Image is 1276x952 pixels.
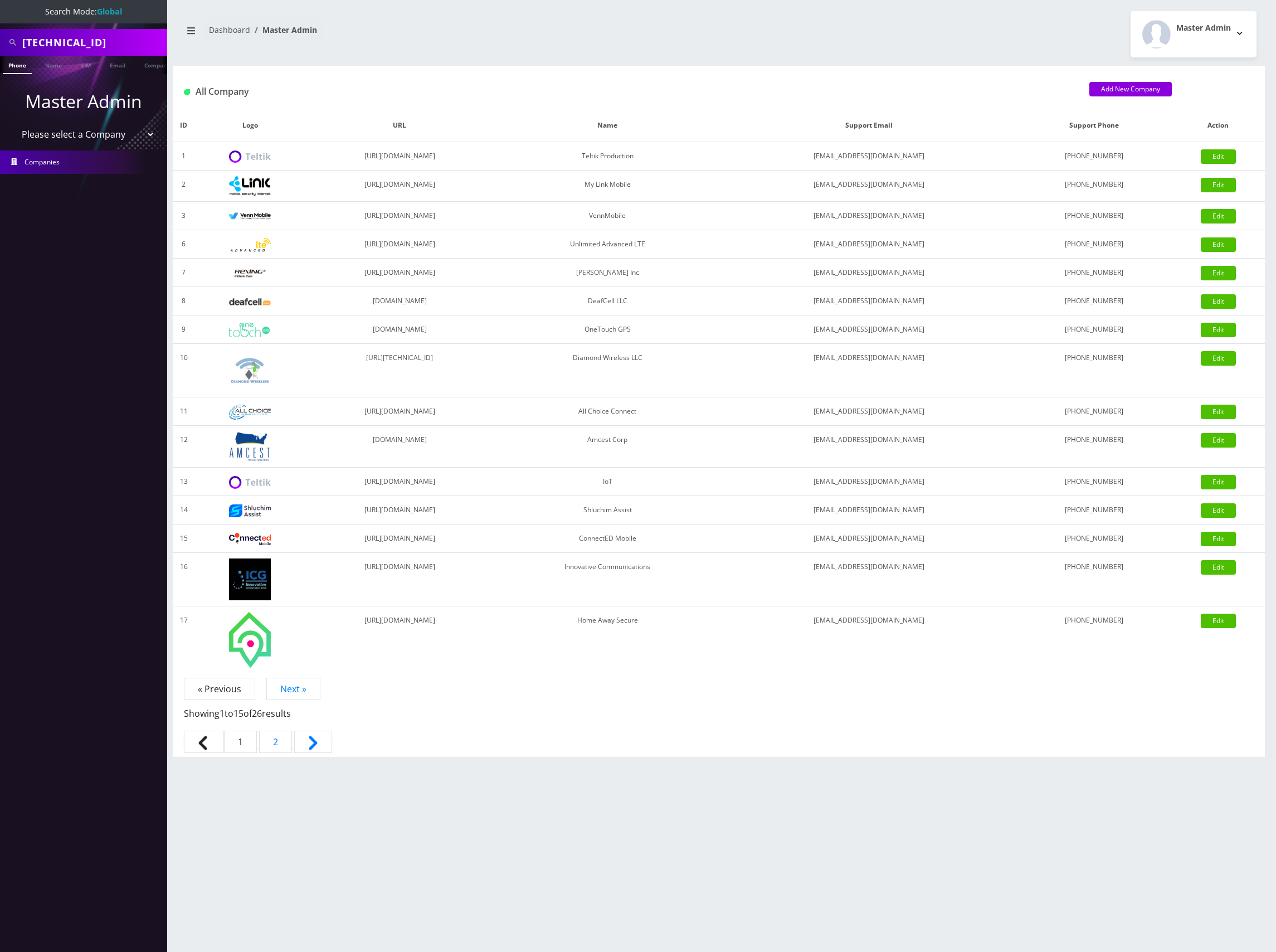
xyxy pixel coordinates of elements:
td: 7 [173,259,194,287]
span: 15 [233,707,243,720]
td: [DOMAIN_NAME] [305,426,493,468]
td: [URL][TECHNICAL_ID] [305,344,493,397]
th: Support Phone [1016,109,1172,142]
td: [PHONE_NUMBER] [1016,468,1172,496]
td: DeafCell LLC [494,287,722,315]
a: Name [40,56,67,73]
td: [PHONE_NUMBER] [1016,171,1172,202]
td: [DOMAIN_NAME] [305,315,493,344]
td: [EMAIL_ADDRESS][DOMAIN_NAME] [722,202,1016,230]
a: Next &raquo; [294,731,332,753]
td: [EMAIL_ADDRESS][DOMAIN_NAME] [722,315,1016,344]
td: ConnectED Mobile [494,524,722,553]
td: Unlimited Advanced LTE [494,230,722,259]
td: [EMAIL_ADDRESS][DOMAIN_NAME] [722,344,1016,397]
button: Master Admin [1131,11,1256,57]
a: Go to page 2 [259,731,292,753]
a: Edit [1201,405,1236,419]
a: Dashboard [209,25,250,35]
a: Edit [1201,503,1236,518]
img: VennMobile [229,212,271,220]
a: Edit [1201,294,1236,309]
td: 8 [173,287,194,315]
td: [EMAIL_ADDRESS][DOMAIN_NAME] [722,553,1016,606]
td: [EMAIL_ADDRESS][DOMAIN_NAME] [722,287,1016,315]
td: IoT [494,468,722,496]
span: 26 [252,707,262,720]
img: Rexing Inc [229,268,271,279]
a: Edit [1201,149,1236,164]
img: Home Away Secure [229,612,271,668]
td: All Choice Connect [494,397,722,426]
td: [PHONE_NUMBER] [1016,524,1172,553]
td: 13 [173,468,194,496]
td: [URL][DOMAIN_NAME] [305,142,493,171]
strong: Global [97,6,122,17]
td: [PERSON_NAME] Inc [494,259,722,287]
a: Email [104,56,131,73]
td: [EMAIL_ADDRESS][DOMAIN_NAME] [722,606,1016,673]
input: Search All Companies [22,32,164,53]
td: OneTouch GPS [494,315,722,344]
th: Logo [194,109,305,142]
td: [EMAIL_ADDRESS][DOMAIN_NAME] [722,426,1016,468]
a: Edit [1201,614,1236,628]
a: Next » [266,678,320,700]
img: Innovative Communications [229,558,271,600]
td: [PHONE_NUMBER] [1016,496,1172,524]
img: DeafCell LLC [229,298,271,305]
td: [URL][DOMAIN_NAME] [305,171,493,202]
td: [URL][DOMAIN_NAME] [305,524,493,553]
img: My Link Mobile [229,176,271,196]
span: &laquo; Previous [184,731,224,753]
th: URL [305,109,493,142]
th: Name [494,109,722,142]
td: Home Away Secure [494,606,722,673]
img: All Choice Connect [229,405,271,420]
td: Amcest Corp [494,426,722,468]
td: [EMAIL_ADDRESS][DOMAIN_NAME] [722,259,1016,287]
td: [PHONE_NUMBER] [1016,344,1172,397]
td: 10 [173,344,194,397]
td: [URL][DOMAIN_NAME] [305,496,493,524]
td: [URL][DOMAIN_NAME] [305,202,493,230]
a: Add New Company [1089,82,1172,96]
td: [PHONE_NUMBER] [1016,230,1172,259]
img: Teltik Production [229,150,271,163]
td: Shluchim Assist [494,496,722,524]
td: My Link Mobile [494,171,722,202]
nav: Page navigation example [173,682,1265,757]
a: Edit [1201,475,1236,489]
a: Phone [3,56,32,74]
nav: breadcrumb [181,18,710,50]
a: Edit [1201,266,1236,280]
span: « Previous [184,678,255,700]
td: 2 [173,171,194,202]
td: [PHONE_NUMBER] [1016,287,1172,315]
td: 15 [173,524,194,553]
span: Companies [25,157,60,167]
td: [EMAIL_ADDRESS][DOMAIN_NAME] [722,142,1016,171]
td: [PHONE_NUMBER] [1016,606,1172,673]
img: Amcest Corp [229,431,271,462]
img: Shluchim Assist [229,504,271,517]
td: 12 [173,426,194,468]
td: [PHONE_NUMBER] [1016,397,1172,426]
td: [EMAIL_ADDRESS][DOMAIN_NAME] [722,468,1016,496]
img: IoT [229,476,271,489]
a: SIM [75,56,96,73]
td: [URL][DOMAIN_NAME] [305,606,493,673]
td: 16 [173,553,194,606]
td: Diamond Wireless LLC [494,344,722,397]
td: VennMobile [494,202,722,230]
td: Innovative Communications [494,553,722,606]
td: [URL][DOMAIN_NAME] [305,553,493,606]
th: Support Email [722,109,1016,142]
td: [EMAIL_ADDRESS][DOMAIN_NAME] [722,230,1016,259]
td: [URL][DOMAIN_NAME] [305,397,493,426]
img: Diamond Wireless LLC [229,349,271,391]
td: [PHONE_NUMBER] [1016,202,1172,230]
li: Master Admin [250,24,317,36]
td: [EMAIL_ADDRESS][DOMAIN_NAME] [722,524,1016,553]
a: Edit [1201,178,1236,192]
